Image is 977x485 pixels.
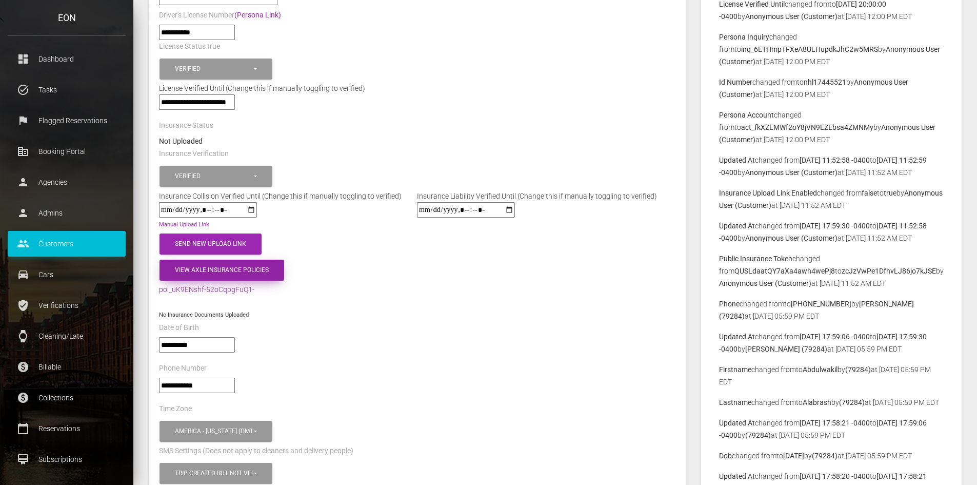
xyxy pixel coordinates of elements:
[15,390,118,405] p: Collections
[803,365,838,374] b: Abdulwakil
[719,333,755,341] b: Updated At
[159,137,203,145] strong: Not Uploaded
[8,293,126,318] a: verified_user Verifications
[8,139,126,164] a: corporate_fare Booking Portal
[719,398,751,406] b: Lastname
[800,333,870,341] b: [DATE] 17:59:06 -0400
[159,234,262,255] button: Send New Upload Link
[745,345,827,353] b: [PERSON_NAME] (79284)
[8,169,126,195] a: person Agencies
[734,267,835,275] b: QUSLdaatQY7aXa4awh4wePj8
[719,363,944,388] p: changed from to by at [DATE] 05:59 PM EDT
[783,452,804,460] b: [DATE]
[719,450,944,462] p: changed from to by at [DATE] 05:59 PM EDT
[159,285,254,294] a: pol_uK9ENshf-52oCqpgFuQ1-
[719,31,944,68] p: changed from to by at [DATE] 12:00 PM EDT
[159,404,192,414] label: Time Zone
[15,328,118,344] p: Cleaning/Late
[741,45,878,53] b: inq_6ETHmpTFXeA8ULHupdkJhC2w5MRS
[151,82,683,94] div: License Verified Until (Change this if manually toggling to verified)
[8,262,126,287] a: drive_eta Cars
[15,205,118,221] p: Admins
[15,267,118,282] p: Cars
[159,312,249,318] small: No Insurance Documents Uploaded
[159,446,353,456] label: SMS Settings (Does not apply to cleaners and delivery people)
[719,365,751,374] b: Firstname
[159,323,199,333] label: Date of Birth
[15,359,118,375] p: Billable
[719,417,944,441] p: changed from to by at [DATE] 05:59 PM EDT
[15,174,118,190] p: Agencies
[719,109,944,146] p: changed from to by at [DATE] 12:00 PM EDT
[719,279,811,287] b: Anonymous User (Customer)
[741,123,873,131] b: act_fkXZEMWf2oY8jVN9EZEbsa4ZMNMy
[8,354,126,380] a: paid Billable
[15,236,118,251] p: Customers
[175,65,252,73] div: Verified
[159,421,272,442] button: America - New York (GMT -05:00)
[719,255,792,263] b: Public Insurance Token
[719,253,944,289] p: changed from to by at [DATE] 11:52 AM EDT
[159,363,207,374] label: Phone Number
[719,419,755,427] b: Updated At
[719,452,732,460] b: Dob
[719,331,944,355] p: changed from to by at [DATE] 05:59 PM EDT
[8,447,126,472] a: card_membership Subscriptions
[791,300,851,308] b: [PHONE_NUMBER]
[159,10,281,21] label: Driver's License Number
[719,33,769,41] b: Persona Inquiry
[884,189,896,197] b: true
[15,82,118,98] p: Tasks
[8,108,126,133] a: flag Flagged Reservations
[845,365,871,374] b: (79284)
[812,452,838,460] b: (79284)
[745,168,838,177] b: Anonymous User (Customer)
[800,222,870,230] b: [DATE] 17:59:30 -0400
[159,260,284,281] button: View Axle Insurance Policies
[8,46,126,72] a: dashboard Dashboard
[159,463,272,484] button: Trip created but not verified, Customer is verified and trip is set to go
[842,267,936,275] b: zcJzVwPe1DfhvLJ86jo7kJSE
[719,154,944,179] p: changed from to by at [DATE] 11:52 AM EDT
[745,234,838,242] b: Anonymous User (Customer)
[803,398,831,406] b: Alabrash
[719,187,944,211] p: changed from to by at [DATE] 11:52 AM EDT
[15,298,118,313] p: Verifications
[175,172,252,181] div: Verified
[15,144,118,159] p: Booking Portal
[719,298,944,322] p: changed from to by at [DATE] 05:59 PM EDT
[719,300,740,308] b: Phone
[159,166,272,187] button: Verified
[800,419,870,427] b: [DATE] 17:58:21 -0400
[8,231,126,257] a: people Customers
[159,121,213,131] label: Insurance Status
[719,189,817,197] b: Insurance Upload Link Enabled
[719,222,755,230] b: Updated At
[409,190,665,202] div: Insurance Liability Verified Until (Change this if manually toggling to verified)
[719,220,944,244] p: changed from to by at [DATE] 11:52 AM EDT
[745,431,771,439] b: (79284)
[8,200,126,226] a: person Admins
[800,156,870,164] b: [DATE] 11:52:58 -0400
[234,11,281,19] a: (Persona Link)
[15,113,118,128] p: Flagged Reservations
[159,42,220,52] label: License Status true
[15,421,118,436] p: Reservations
[15,452,118,467] p: Subscriptions
[151,190,409,202] div: Insurance Collision Verified Until (Change this if manually toggling to verified)
[862,189,877,197] b: false
[15,51,118,67] p: Dashboard
[800,472,870,480] b: [DATE] 17:58:20 -0400
[175,469,252,478] div: Trip created but not verified , Customer is verified and trip is set to go
[8,385,126,411] a: paid Collections
[159,59,272,80] button: Verified
[745,12,838,21] b: Anonymous User (Customer)
[719,396,944,409] p: changed from to by at [DATE] 05:59 PM EDT
[8,323,126,349] a: watch Cleaning/Late
[175,427,252,436] div: America - [US_STATE] (GMT -05:00)
[159,149,229,159] label: Insurance Verification
[8,77,126,103] a: task_alt Tasks
[719,472,755,480] b: Updated At
[719,156,755,164] b: Updated At
[804,78,846,86] b: nhl17445521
